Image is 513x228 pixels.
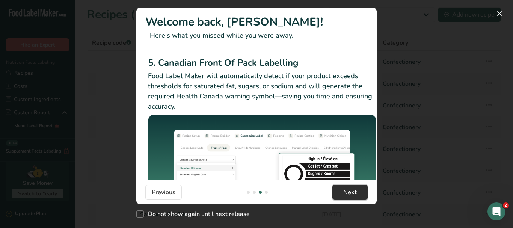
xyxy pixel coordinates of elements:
h2: 5. Canadian Front Of Pack Labelling [148,56,376,69]
span: 2 [503,202,509,208]
p: Food Label Maker will automatically detect if your product exceeds thresholds for saturated fat, ... [148,71,376,112]
button: Next [332,185,368,200]
iframe: Intercom live chat [487,202,505,220]
span: Next [343,188,357,197]
h1: Welcome back, [PERSON_NAME]! [145,14,368,30]
span: Previous [152,188,175,197]
span: Do not show again until next release [144,210,250,218]
p: Here's what you missed while you were away. [145,30,368,41]
img: Canadian Front Of Pack Labelling [148,115,376,201]
button: Previous [145,185,182,200]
